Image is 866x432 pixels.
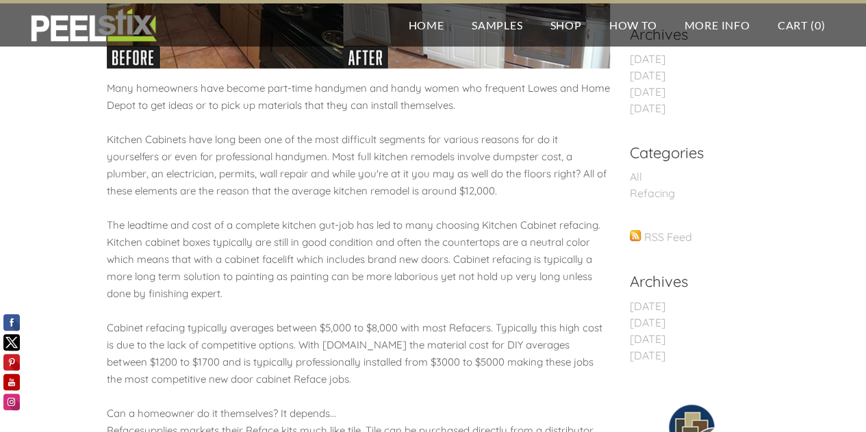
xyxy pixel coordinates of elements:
h2: Archives [630,272,753,290]
a: [DATE] [630,85,665,99]
a: More Info [670,3,763,47]
img: REFACE SUPPLIES [27,8,160,42]
a: [DATE] [630,101,665,115]
a: [DATE] [630,332,665,346]
a: [DATE] [630,299,665,313]
a: Home [395,3,458,47]
h2: Categories [630,144,753,162]
a: All [630,170,642,183]
a: How To [596,3,671,47]
img: bg_feed.gif [630,230,641,241]
a: RSS Feed [644,230,692,244]
a: Refacing [630,186,675,200]
a: [DATE] [630,52,665,66]
span: 0 [814,18,821,31]
a: [DATE] [630,348,665,362]
a: Cart (0) [764,3,839,47]
a: Shop [536,3,595,47]
a: Samples [458,3,537,47]
a: [DATE] [630,68,665,82]
a: [DATE] [630,316,665,329]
